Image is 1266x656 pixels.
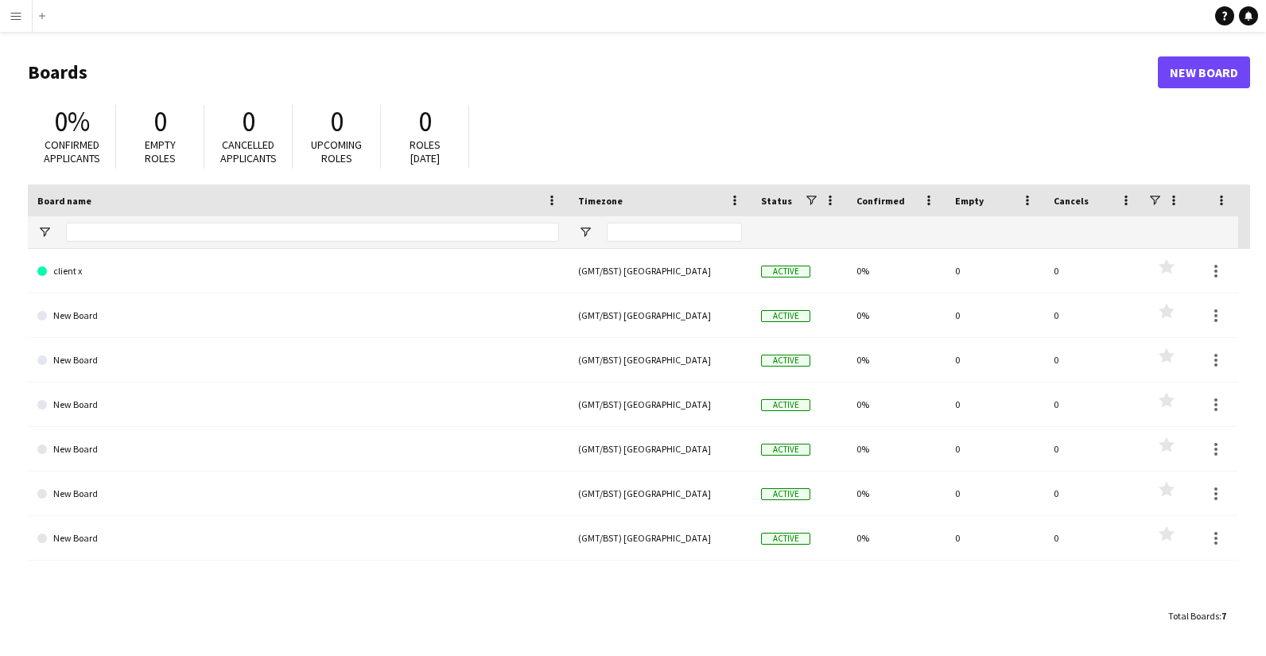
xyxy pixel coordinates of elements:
div: 0% [847,516,946,560]
span: Confirmed applicants [44,138,100,165]
span: Active [761,488,810,500]
a: New Board [37,382,559,427]
span: Empty roles [145,138,176,165]
span: 0 [153,104,167,139]
span: Status [761,195,792,207]
button: Open Filter Menu [37,225,52,239]
span: 7 [1221,610,1226,622]
a: client x [37,249,559,293]
div: 0 [946,338,1044,382]
div: (GMT/BST) [GEOGRAPHIC_DATA] [569,382,751,426]
span: Roles [DATE] [410,138,441,165]
div: 0% [847,382,946,426]
span: Cancels [1054,195,1089,207]
div: (GMT/BST) [GEOGRAPHIC_DATA] [569,249,751,293]
div: : [1168,600,1226,631]
span: 0% [54,104,90,139]
a: New Board [37,472,559,516]
span: Empty [955,195,984,207]
div: 0 [1044,382,1143,426]
span: Active [761,444,810,456]
div: 0 [946,427,1044,471]
a: New Board [1158,56,1250,88]
span: Confirmed [856,195,905,207]
span: Timezone [578,195,623,207]
div: 0 [1044,249,1143,293]
div: (GMT/BST) [GEOGRAPHIC_DATA] [569,293,751,337]
div: 0 [1044,427,1143,471]
span: Active [761,533,810,545]
a: New Board [37,427,559,472]
div: 0 [946,472,1044,515]
div: 0 [946,293,1044,337]
div: 0 [946,516,1044,560]
div: (GMT/BST) [GEOGRAPHIC_DATA] [569,516,751,560]
div: 0% [847,472,946,515]
div: 0 [946,382,1044,426]
input: Timezone Filter Input [607,223,742,242]
div: 0% [847,338,946,382]
div: (GMT/BST) [GEOGRAPHIC_DATA] [569,338,751,382]
div: (GMT/BST) [GEOGRAPHIC_DATA] [569,427,751,471]
div: 0 [1044,516,1143,560]
h1: Boards [28,60,1158,84]
div: 0% [847,249,946,293]
div: 0 [946,249,1044,293]
a: New Board [37,338,559,382]
span: 0 [242,104,255,139]
span: Cancelled applicants [220,138,277,165]
div: (GMT/BST) [GEOGRAPHIC_DATA] [569,472,751,515]
span: Active [761,310,810,322]
span: Active [761,355,810,367]
span: Upcoming roles [311,138,362,165]
div: 0% [847,293,946,337]
div: 0% [847,427,946,471]
input: Board name Filter Input [66,223,559,242]
div: 0 [1044,472,1143,515]
div: 0 [1044,293,1143,337]
button: Open Filter Menu [578,225,592,239]
span: 0 [330,104,344,139]
span: 0 [418,104,432,139]
span: Active [761,399,810,411]
span: Active [761,266,810,278]
span: Total Boards [1168,610,1219,622]
a: New Board [37,293,559,338]
div: 0 [1044,338,1143,382]
a: New Board [37,516,559,561]
span: Board name [37,195,91,207]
